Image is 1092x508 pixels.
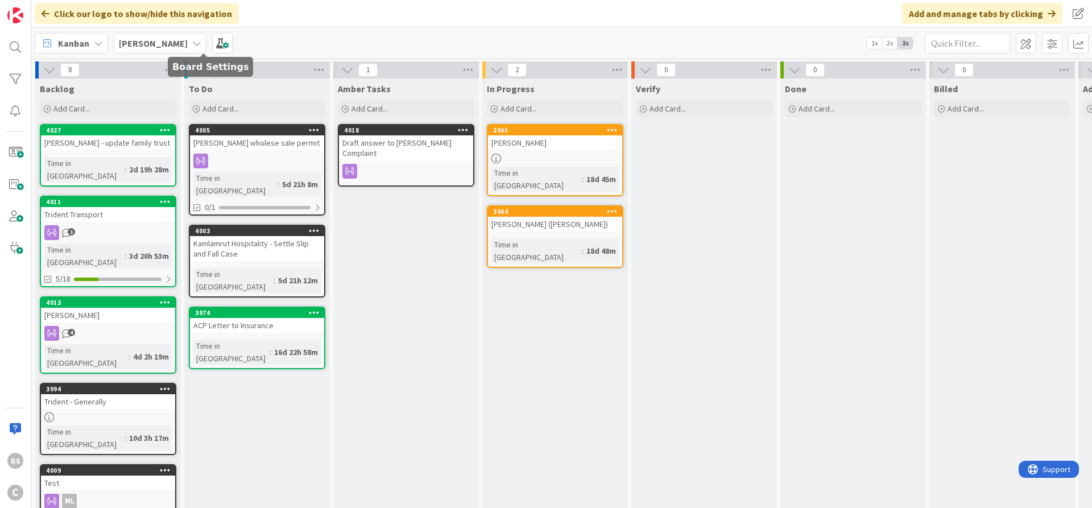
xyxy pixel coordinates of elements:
b: [PERSON_NAME] [119,38,188,49]
span: 1 [68,228,75,236]
div: Time in [GEOGRAPHIC_DATA] [44,243,125,269]
div: 4027 [41,125,175,135]
span: 3x [897,38,913,49]
div: [PERSON_NAME] ([PERSON_NAME]) [488,217,622,232]
div: 3974ACP Letter to Insurance [190,308,324,333]
span: Add Card... [500,104,537,114]
h5: Board Settings [172,61,249,72]
div: 3964 [488,206,622,217]
div: 4d 2h 19m [130,350,172,363]
div: 18d 48m [584,245,619,257]
span: Add Card... [799,104,835,114]
div: 4005 [190,125,324,135]
span: 0 [656,63,676,77]
span: Add Card... [351,104,388,114]
div: Time in [GEOGRAPHIC_DATA] [491,167,582,192]
a: 4027[PERSON_NAME] - update family trustTime in [GEOGRAPHIC_DATA]:2d 19h 28m [40,124,176,187]
div: 4003 [190,226,324,236]
span: : [582,245,584,257]
div: 3d 20h 53m [126,250,172,262]
div: 16d 22h 58m [271,346,321,358]
div: 3965 [488,125,622,135]
div: Kamlamrut Hospitality - Settle Slip and Fall Case [190,236,324,261]
a: 4018Draft answer to [PERSON_NAME] Complaint [338,124,474,187]
div: 4027 [46,126,175,134]
span: 2 [507,63,527,77]
span: : [125,250,126,262]
span: In Progress [487,83,535,94]
span: : [274,274,275,287]
span: : [125,163,126,176]
img: Visit kanbanzone.com [7,7,23,23]
span: Add Card... [202,104,239,114]
span: 0 [805,63,825,77]
a: 4005[PERSON_NAME] wholese sale permitTime in [GEOGRAPHIC_DATA]:5d 21h 8m0/1 [189,124,325,216]
div: 4018Draft answer to [PERSON_NAME] Complaint [339,125,473,160]
div: 4013[PERSON_NAME] [41,298,175,323]
div: Time in [GEOGRAPHIC_DATA] [193,268,274,293]
div: 4018 [339,125,473,135]
div: Time in [GEOGRAPHIC_DATA] [44,344,129,369]
div: Time in [GEOGRAPHIC_DATA] [193,340,270,365]
span: : [270,346,271,358]
a: 3974ACP Letter to InsuranceTime in [GEOGRAPHIC_DATA]:16d 22h 58m [189,307,325,369]
div: 4013 [46,299,175,307]
div: [PERSON_NAME] - update family trust [41,135,175,150]
div: Add and manage tabs by clicking [902,3,1062,24]
div: 3994 [46,385,175,393]
div: Time in [GEOGRAPHIC_DATA] [193,172,278,197]
span: Verify [636,83,660,94]
div: 5d 21h 8m [279,178,321,191]
span: : [125,432,126,444]
div: Time in [GEOGRAPHIC_DATA] [491,238,582,263]
div: BS [7,453,23,469]
div: Trident Transport [41,207,175,222]
span: Add Card... [948,104,984,114]
div: 2d 19h 28m [126,163,172,176]
span: : [129,350,130,363]
span: Add Card... [53,104,90,114]
span: 5/18 [56,273,71,285]
div: 4018 [344,126,473,134]
div: 3965 [493,126,622,134]
div: 4003Kamlamrut Hospitality - Settle Slip and Fall Case [190,226,324,261]
div: 5d 21h 12m [275,274,321,287]
span: 8 [60,63,80,77]
div: 18d 45m [584,173,619,185]
span: 1 [358,63,378,77]
a: 4011Trident TransportTime in [GEOGRAPHIC_DATA]:3d 20h 53m5/18 [40,196,176,287]
div: Time in [GEOGRAPHIC_DATA] [44,426,125,451]
span: 2x [882,38,897,49]
span: Kanban [58,36,89,50]
div: 3964 [493,208,622,216]
div: C [7,485,23,501]
span: : [582,173,584,185]
span: Add Card... [650,104,686,114]
div: Time in [GEOGRAPHIC_DATA] [44,157,125,182]
a: 4003Kamlamrut Hospitality - Settle Slip and Fall CaseTime in [GEOGRAPHIC_DATA]:5d 21h 12m [189,225,325,298]
span: 1x [867,38,882,49]
div: [PERSON_NAME] wholese sale permit [190,135,324,150]
div: 3974 [195,309,324,317]
div: 3974 [190,308,324,318]
div: 4011 [41,197,175,207]
a: 3965[PERSON_NAME]Time in [GEOGRAPHIC_DATA]:18d 45m [487,124,623,196]
div: 3994Trident - Generally [41,384,175,409]
span: To Do [189,83,213,94]
span: Backlog [40,83,75,94]
div: Click our logo to show/hide this navigation [35,3,239,24]
div: Draft answer to [PERSON_NAME] Complaint [339,135,473,160]
a: 3994Trident - GenerallyTime in [GEOGRAPHIC_DATA]:10d 3h 17m [40,383,176,455]
div: 4011Trident Transport [41,197,175,222]
div: 4013 [41,298,175,308]
div: 4009 [46,466,175,474]
div: 3964[PERSON_NAME] ([PERSON_NAME]) [488,206,622,232]
div: [PERSON_NAME] [41,308,175,323]
a: 4013[PERSON_NAME]Time in [GEOGRAPHIC_DATA]:4d 2h 19m [40,296,176,374]
div: 3965[PERSON_NAME] [488,125,622,150]
span: 0 [954,63,974,77]
div: [PERSON_NAME] [488,135,622,150]
div: Test [41,476,175,490]
a: 3964[PERSON_NAME] ([PERSON_NAME])Time in [GEOGRAPHIC_DATA]:18d 48m [487,205,623,268]
div: 4011 [46,198,175,206]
